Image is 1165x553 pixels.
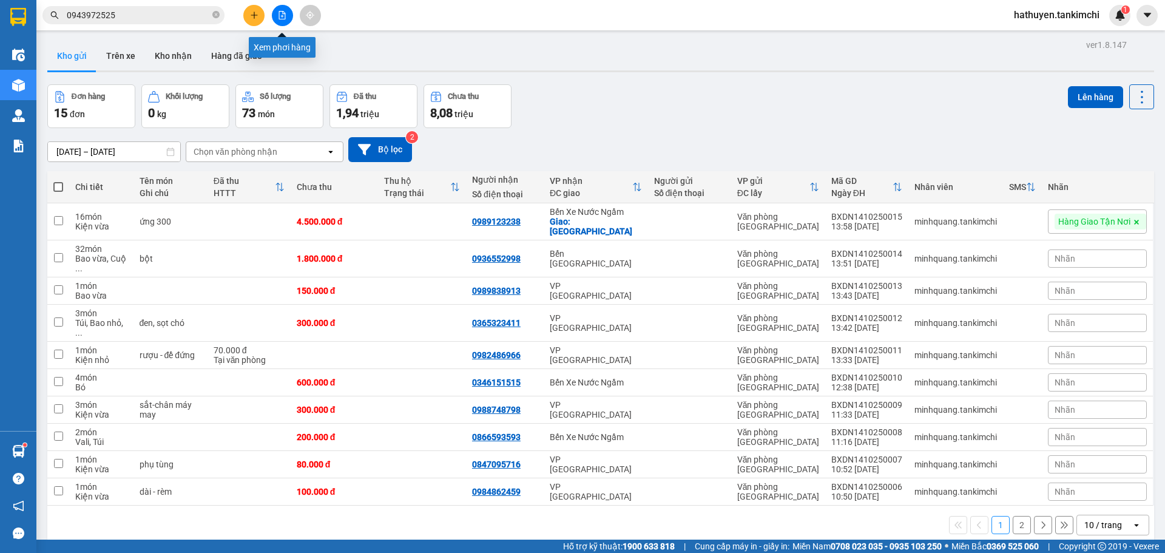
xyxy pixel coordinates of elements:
span: Nhãn [1055,350,1075,360]
div: 70.000 đ [214,345,285,355]
img: warehouse-icon [12,109,25,122]
span: Nhãn [1055,318,1075,328]
div: Kiện vừa [75,410,127,419]
div: 2 món [75,427,127,437]
div: HTTT [214,188,275,198]
div: Người gửi [654,176,725,186]
button: Hàng đã giao [201,41,272,70]
div: 100.000 đ [297,487,373,497]
div: đen, sọt chó [140,318,201,328]
img: solution-icon [12,140,25,152]
div: 1.800.000 đ [297,254,373,263]
div: 0346151515 [472,378,521,387]
div: 13:43 [DATE] [831,291,902,300]
div: Số điện thoại [472,189,538,199]
div: Số lượng [260,92,291,101]
span: question-circle [13,473,24,484]
div: VP gửi [737,176,809,186]
span: Nhãn [1055,487,1075,497]
div: BXDN1410250013 [831,281,902,291]
div: BXDN1410250010 [831,373,902,382]
div: minhquang.tankimchi [914,286,997,296]
div: Túi, Bao nhỏ, Động vật sống [75,318,127,338]
div: 10:52 [DATE] [831,464,902,474]
span: aim [306,11,314,19]
div: 0936552998 [472,254,521,263]
div: Văn phòng [GEOGRAPHIC_DATA] [737,313,819,333]
div: Vali, Túi [75,437,127,447]
button: Đơn hàng15đơn [47,84,135,128]
div: Thu hộ [384,176,450,186]
div: Bến [GEOGRAPHIC_DATA] [550,249,642,268]
div: 0847095716 [472,460,521,469]
div: Chi tiết [75,182,127,192]
div: 11:16 [DATE] [831,437,902,447]
div: BXDN1410250008 [831,427,902,437]
input: Select a date range. [48,142,180,161]
div: 1 món [75,482,127,492]
div: ứng 300 [140,217,201,226]
strong: 1900 633 818 [623,541,675,551]
div: 4.500.000 đ [297,217,373,226]
button: plus [243,5,265,26]
div: Văn phòng [GEOGRAPHIC_DATA] [737,249,819,268]
div: Ngày ĐH [831,188,893,198]
div: bột [140,254,201,263]
div: Mã GD [831,176,893,186]
div: Trạng thái [384,188,450,198]
strong: 0708 023 035 - 0935 103 250 [831,541,942,551]
span: 1,94 [336,106,359,120]
div: dài - rèm [140,487,201,497]
span: Nhãn [1055,460,1075,469]
div: minhquang.tankimchi [914,460,997,469]
div: Văn phòng [GEOGRAPHIC_DATA] [737,400,819,419]
div: Bến Xe Nước Ngầm [550,432,642,442]
span: Nhãn [1055,286,1075,296]
span: Nhãn [1055,405,1075,415]
div: Văn phòng [GEOGRAPHIC_DATA] [737,281,819,300]
span: triệu [454,109,473,119]
button: Lên hàng [1068,86,1123,108]
div: Kiện vừa [75,464,127,474]
button: Chưa thu8,08 triệu [424,84,512,128]
div: 13:58 [DATE] [831,222,902,231]
div: Văn phòng [GEOGRAPHIC_DATA] [737,482,819,501]
div: minhquang.tankimchi [914,487,997,497]
div: 0984862459 [472,487,521,497]
span: kg [157,109,166,119]
img: warehouse-icon [12,79,25,92]
div: Bó [75,382,127,392]
span: ... [75,328,83,338]
div: Nhân viên [914,182,997,192]
span: search [50,11,59,19]
div: Bao vừa, Cuộn, Thùng vừa, Xô [75,254,127,273]
span: Cung cấp máy in - giấy in: [695,540,789,553]
div: 32 món [75,244,127,254]
span: message [13,528,24,539]
div: minhquang.tankimchi [914,318,997,328]
span: 1 [1123,5,1127,14]
div: Người nhận [472,175,538,185]
div: 0989123238 [472,217,521,226]
button: Trên xe [96,41,145,70]
div: BXDN1410250011 [831,345,902,355]
div: Bến Xe Nước Ngầm [550,207,642,217]
span: 8,08 [430,106,453,120]
svg: open [326,147,336,157]
div: 300.000 đ [297,318,373,328]
div: BXDN1410250007 [831,455,902,464]
span: 0 [148,106,155,120]
div: 300.000 đ [297,405,373,415]
strong: 0369 525 060 [987,541,1039,551]
div: ver 1.8.147 [1086,38,1127,52]
div: 10:50 [DATE] [831,492,902,501]
div: Chưa thu [297,182,373,192]
span: triệu [360,109,379,119]
div: Bao vừa [75,291,127,300]
div: 16 món [75,212,127,222]
div: Tên món [140,176,201,186]
button: Số lượng73món [235,84,323,128]
div: BXDN1410250015 [831,212,902,222]
div: Tại văn phòng [214,355,285,365]
span: 15 [54,106,67,120]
